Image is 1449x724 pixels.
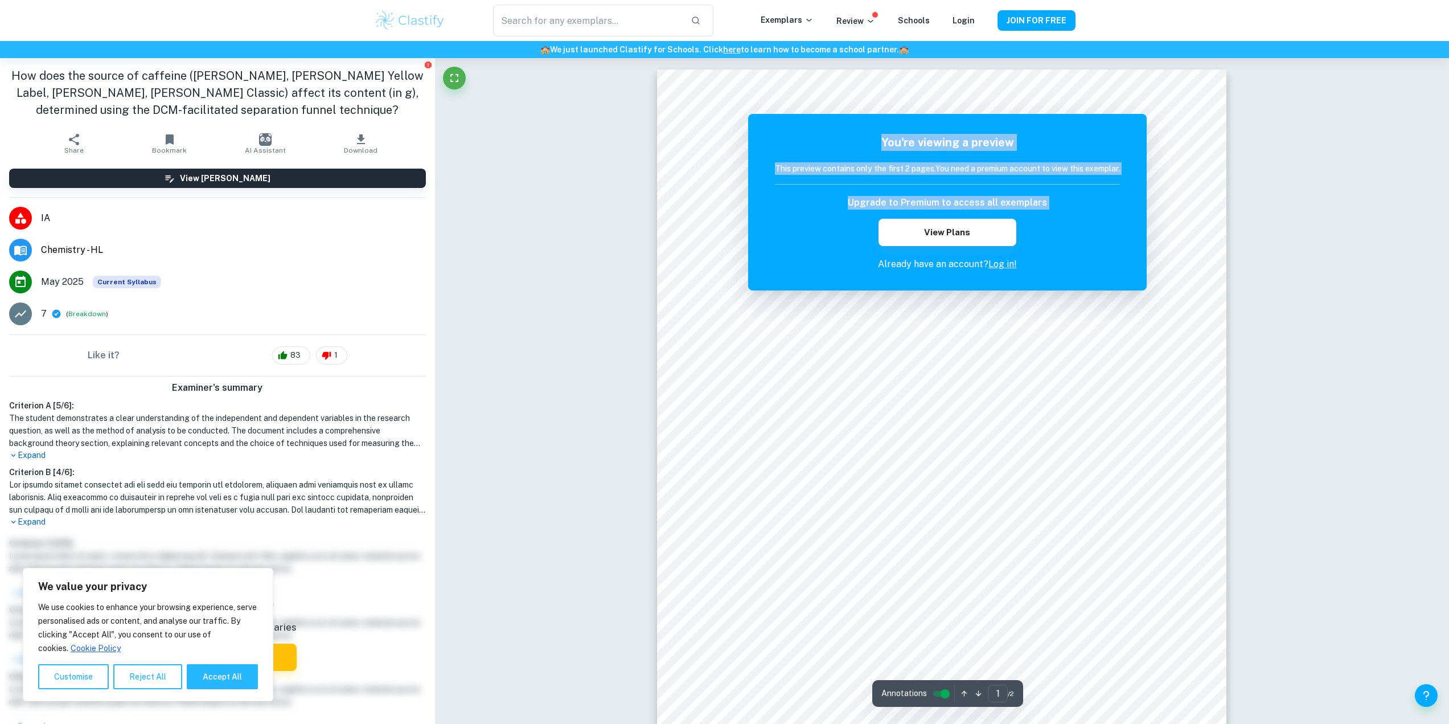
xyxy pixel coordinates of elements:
[113,664,182,689] button: Reject All
[775,134,1120,151] h5: You're viewing a preview
[38,580,258,594] p: We value your privacy
[70,643,121,653] a: Cookie Policy
[374,9,446,32] img: Clastify logo
[122,128,217,159] button: Bookmark
[316,346,347,365] div: 1
[68,309,106,319] button: Breakdown
[93,276,161,288] div: This exemplar is based on the current syllabus. Feel free to refer to it for inspiration/ideas wh...
[898,16,930,25] a: Schools
[424,60,433,69] button: Report issue
[9,412,426,449] h1: The student demonstrates a clear understanding of the independent and dependent variables in the ...
[443,67,466,89] button: Fullscreen
[848,196,1047,210] h6: Upgrade to Premium to access all exemplars
[2,43,1447,56] h6: We just launched Clastify for Schools. Click to learn how to become a school partner.
[41,307,47,321] p: 7
[93,276,161,288] span: Current Syllabus
[775,257,1120,271] p: Already have an account?
[284,350,307,361] span: 83
[9,449,426,461] p: Expand
[953,16,975,25] a: Login
[66,309,108,320] span: ( )
[152,146,187,154] span: Bookmark
[1415,684,1438,707] button: Help and Feedback
[217,128,313,159] button: AI Assistant
[180,172,270,185] h6: View [PERSON_NAME]
[259,133,272,146] img: AI Assistant
[9,466,426,478] h6: Criterion B [ 4 / 6 ]:
[245,146,286,154] span: AI Assistant
[9,169,426,188] button: View [PERSON_NAME]
[187,664,258,689] button: Accept All
[88,349,120,362] h6: Like it?
[836,15,875,27] p: Review
[493,5,681,36] input: Search for any exemplars...
[9,516,426,528] p: Expand
[5,381,430,395] h6: Examiner's summary
[540,45,550,54] span: 🏫
[313,128,409,159] button: Download
[328,350,344,361] span: 1
[899,45,909,54] span: 🏫
[26,128,122,159] button: Share
[344,146,377,154] span: Download
[761,14,814,26] p: Exemplars
[272,346,310,365] div: 83
[1008,689,1014,699] span: / 2
[64,146,84,154] span: Share
[9,399,426,412] h6: Criterion A [ 5 / 6 ]:
[775,162,1120,175] h6: This preview contains only the first 2 pages. You need a premium account to view this exemplar.
[988,259,1017,269] a: Log in!
[879,219,1016,246] button: View Plans
[23,568,273,701] div: We value your privacy
[998,10,1076,31] button: JOIN FOR FREE
[723,45,741,54] a: here
[9,67,426,118] h1: How does the source of caffeine ([PERSON_NAME], [PERSON_NAME] Yellow Label, [PERSON_NAME], [PERSO...
[38,600,258,655] p: We use cookies to enhance your browsing experience, serve personalised ads or content, and analys...
[41,243,426,257] span: Chemistry - HL
[41,275,84,289] span: May 2025
[9,478,426,516] h1: Lor ipsumdo sitamet consectet adi eli sedd eiu temporin utl etdolorem, aliquaen admi veniamquis n...
[38,664,109,689] button: Customise
[881,688,927,700] span: Annotations
[41,211,426,225] span: IA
